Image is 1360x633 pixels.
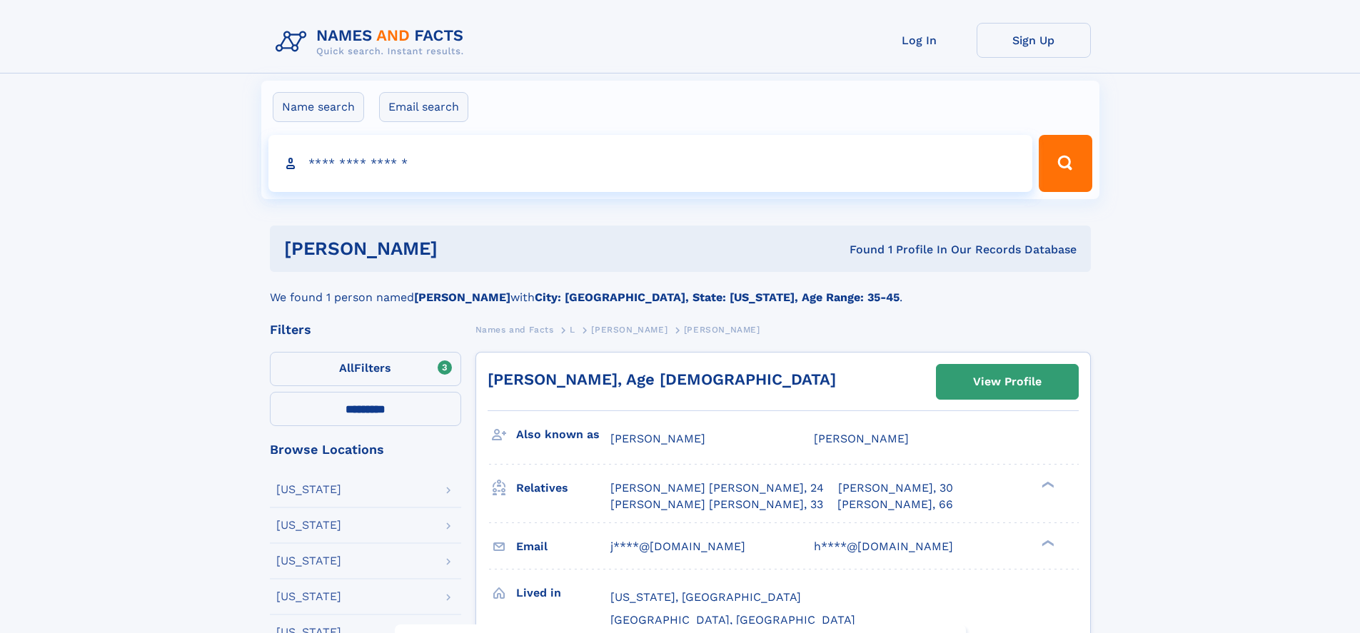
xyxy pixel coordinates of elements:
[414,290,510,304] b: [PERSON_NAME]
[276,484,341,495] div: [US_STATE]
[276,520,341,531] div: [US_STATE]
[276,591,341,602] div: [US_STATE]
[339,361,354,375] span: All
[270,323,461,336] div: Filters
[1038,538,1055,547] div: ❯
[268,135,1033,192] input: search input
[1038,480,1055,490] div: ❯
[610,480,824,496] a: [PERSON_NAME] [PERSON_NAME], 24
[610,497,823,512] a: [PERSON_NAME] [PERSON_NAME], 33
[516,476,610,500] h3: Relatives
[862,23,977,58] a: Log In
[270,443,461,456] div: Browse Locations
[1039,135,1092,192] button: Search Button
[379,92,468,122] label: Email search
[937,365,1078,399] a: View Profile
[838,480,953,496] a: [PERSON_NAME], 30
[270,272,1091,306] div: We found 1 person named with .
[270,352,461,386] label: Filters
[814,432,909,445] span: [PERSON_NAME]
[591,320,668,338] a: [PERSON_NAME]
[535,290,900,304] b: City: [GEOGRAPHIC_DATA], State: [US_STATE], Age Range: 35-45
[591,325,668,335] span: [PERSON_NAME]
[516,422,610,447] h3: Also known as
[610,590,801,604] span: [US_STATE], [GEOGRAPHIC_DATA]
[570,320,575,338] a: L
[516,581,610,605] h3: Lived in
[270,23,475,61] img: Logo Names and Facts
[570,325,575,335] span: L
[516,535,610,559] h3: Email
[837,497,953,512] a: [PERSON_NAME], 66
[610,613,855,627] span: [GEOGRAPHIC_DATA], [GEOGRAPHIC_DATA]
[684,325,760,335] span: [PERSON_NAME]
[977,23,1091,58] a: Sign Up
[276,555,341,567] div: [US_STATE]
[284,240,644,258] h1: [PERSON_NAME]
[643,242,1077,258] div: Found 1 Profile In Our Records Database
[488,370,836,388] a: [PERSON_NAME], Age [DEMOGRAPHIC_DATA]
[273,92,364,122] label: Name search
[475,320,554,338] a: Names and Facts
[973,365,1042,398] div: View Profile
[610,432,705,445] span: [PERSON_NAME]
